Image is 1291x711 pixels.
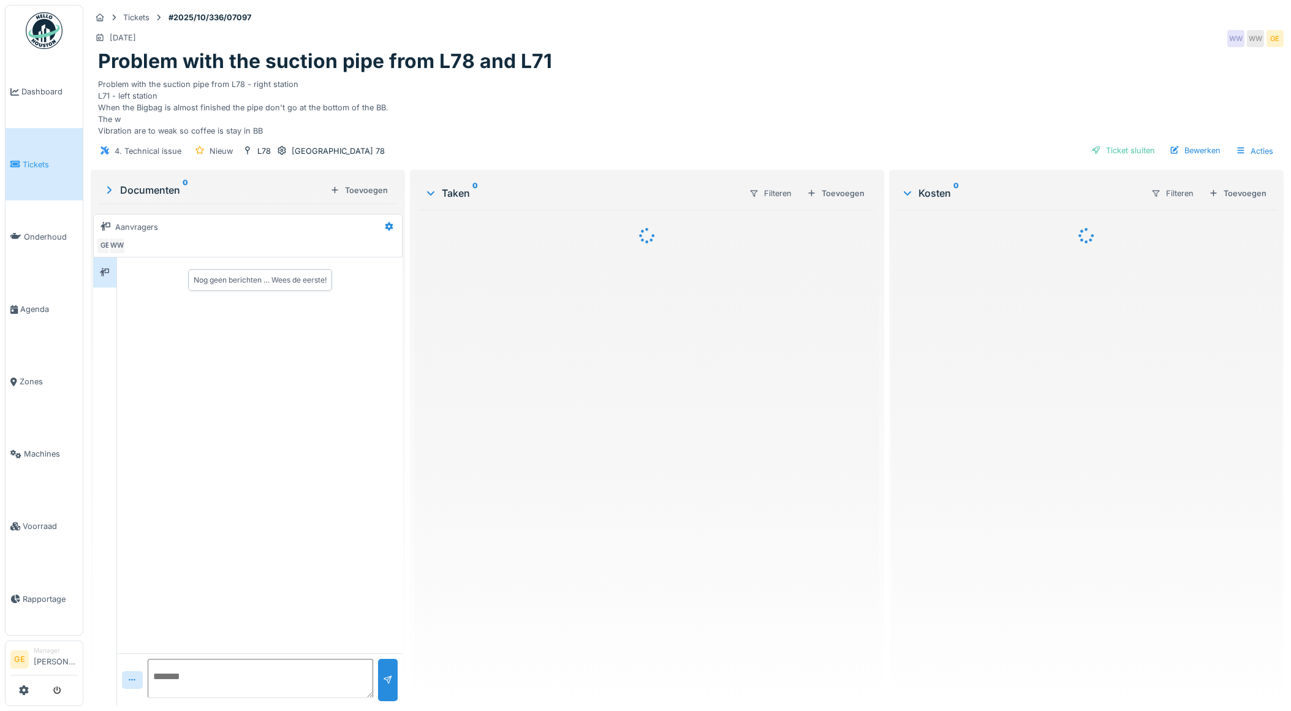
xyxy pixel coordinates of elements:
[20,376,78,387] span: Zones
[292,145,385,157] div: [GEOGRAPHIC_DATA] 78
[194,275,327,286] div: Nog geen berichten … Wees de eerste!
[6,128,83,200] a: Tickets
[34,646,78,672] li: [PERSON_NAME]
[1146,184,1199,202] div: Filteren
[10,646,78,675] a: GE Manager[PERSON_NAME]
[953,186,959,200] sup: 0
[23,593,78,605] span: Rapportage
[23,520,78,532] span: Voorraad
[1247,30,1264,47] div: WW
[103,183,325,197] div: Documenten
[123,12,150,23] div: Tickets
[34,646,78,655] div: Manager
[901,186,1141,200] div: Kosten
[6,418,83,490] a: Machines
[6,273,83,345] a: Agenda
[110,32,136,44] div: [DATE]
[98,50,552,73] h1: Problem with the suction pipe from L78 and L71
[210,145,233,157] div: Nieuw
[164,12,256,23] strong: #2025/10/336/07097
[21,86,78,97] span: Dashboard
[1230,142,1279,160] div: Acties
[183,183,188,197] sup: 0
[744,184,797,202] div: Filteren
[20,303,78,315] span: Agenda
[6,490,83,563] a: Voorraad
[24,231,78,243] span: Onderhoud
[108,237,126,254] div: WW
[96,237,113,254] div: GE
[1165,142,1225,159] div: Bewerken
[6,56,83,128] a: Dashboard
[325,182,393,199] div: Toevoegen
[257,145,271,157] div: L78
[6,563,83,635] a: Rapportage
[6,200,83,273] a: Onderhoud
[1204,185,1271,202] div: Toevoegen
[115,145,181,157] div: 4. Technical issue
[6,346,83,418] a: Zones
[1086,142,1160,159] div: Ticket sluiten
[98,74,1276,137] div: Problem with the suction pipe from L78 - right station L71 - left station When the Bigbag is almo...
[10,650,29,669] li: GE
[23,159,78,170] span: Tickets
[802,185,869,202] div: Toevoegen
[24,448,78,460] span: Machines
[1227,30,1244,47] div: WW
[425,186,739,200] div: Taken
[1266,30,1284,47] div: GE
[472,186,478,200] sup: 0
[115,221,158,233] div: Aanvragers
[26,12,62,49] img: Badge_color-CXgf-gQk.svg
